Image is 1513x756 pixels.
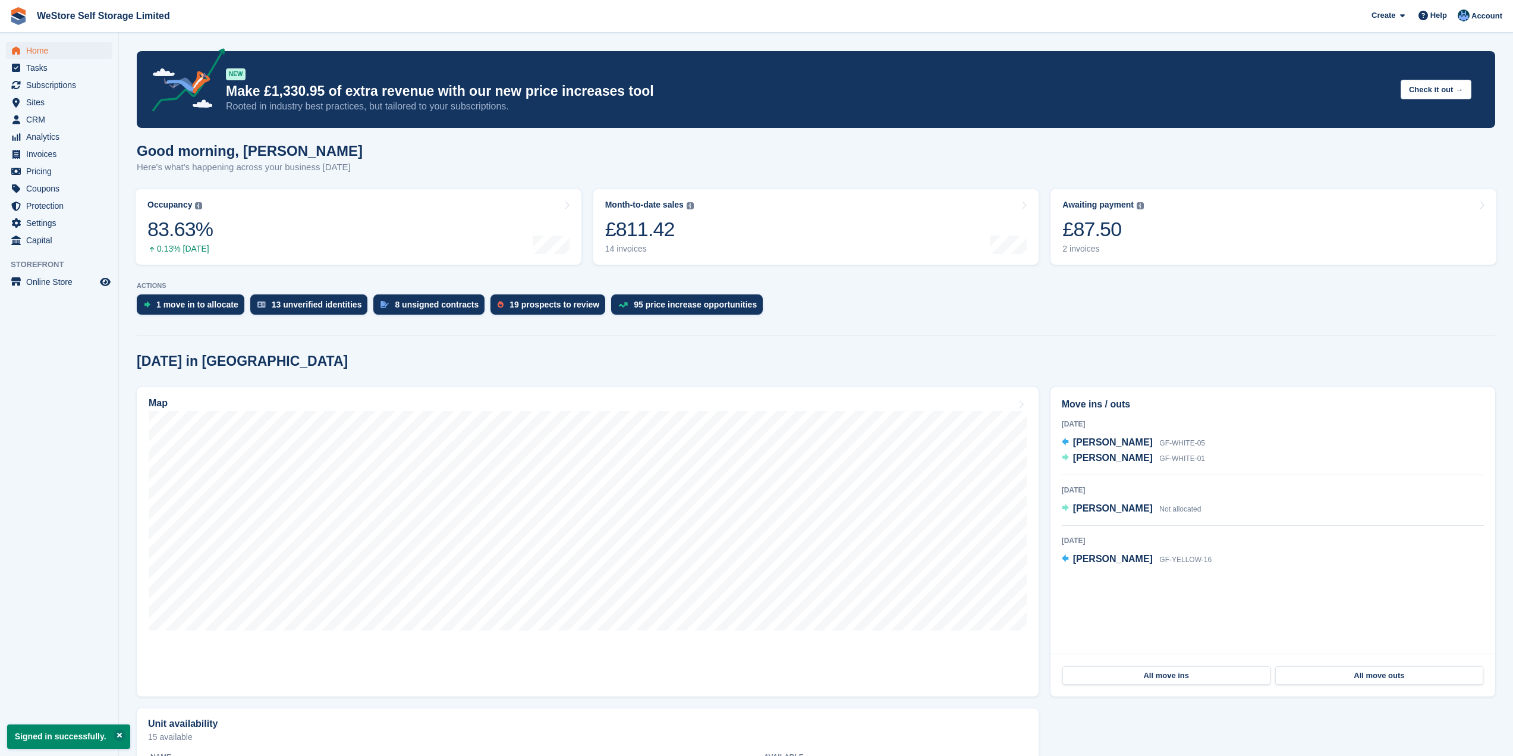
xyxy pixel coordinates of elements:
[1062,217,1144,241] div: £87.50
[26,232,97,249] span: Capital
[226,83,1391,100] p: Make £1,330.95 of extra revenue with our new price increases tool
[1062,535,1484,546] div: [DATE]
[272,300,362,309] div: 13 unverified identities
[1062,501,1201,517] a: [PERSON_NAME] Not allocated
[6,42,112,59] a: menu
[6,146,112,162] a: menu
[1159,505,1201,513] span: Not allocated
[226,68,246,80] div: NEW
[6,94,112,111] a: menu
[7,724,130,749] p: Signed in successfully.
[149,398,168,409] h2: Map
[137,143,363,159] h1: Good morning, [PERSON_NAME]
[26,77,97,93] span: Subscriptions
[6,128,112,145] a: menu
[1062,419,1484,429] div: [DATE]
[26,128,97,145] span: Analytics
[6,111,112,128] a: menu
[26,42,97,59] span: Home
[26,146,97,162] span: Invoices
[148,719,218,729] h2: Unit availability
[26,215,97,231] span: Settings
[1062,435,1205,451] a: [PERSON_NAME] GF-WHITE-05
[257,301,266,308] img: verify_identity-adf6edd0f0f0b5bbfe63781bf79b02c33cf7c696d77639b501bdc392416b5a36.svg
[136,189,581,265] a: Occupancy 83.63% 0.13% [DATE]
[137,282,1495,290] p: ACTIONS
[144,301,150,308] img: move_ins_to_allocate_icon-fdf77a2bb77ea45bf5b3d319d69a93e2d87916cf1d5bf7949dd705db3b84f3ca.svg
[147,200,192,210] div: Occupancy
[1062,200,1134,210] div: Awaiting payment
[1471,10,1502,22] span: Account
[1073,554,1153,564] span: [PERSON_NAME]
[1062,397,1484,412] h2: Move ins / outs
[32,6,175,26] a: WeStore Self Storage Limited
[380,301,389,308] img: contract_signature_icon-13c848040528278c33f63329250d36e43548de30e8caae1d1a13099fd9432cc5.svg
[250,294,374,321] a: 13 unverified identities
[1401,80,1471,99] button: Check it out →
[1159,439,1205,447] span: GF-WHITE-05
[1062,485,1484,495] div: [DATE]
[605,200,684,210] div: Month-to-date sales
[605,244,694,254] div: 14 invoices
[26,111,97,128] span: CRM
[509,300,599,309] div: 19 prospects to review
[6,180,112,197] a: menu
[1062,666,1270,685] a: All move ins
[1159,556,1212,564] span: GF-YELLOW-16
[1062,552,1212,567] a: [PERSON_NAME] GF-YELLOW-16
[1073,453,1153,463] span: [PERSON_NAME]
[6,197,112,214] a: menu
[137,161,363,174] p: Here's what's happening across your business [DATE]
[6,232,112,249] a: menu
[26,180,97,197] span: Coupons
[490,294,611,321] a: 19 prospects to review
[26,197,97,214] span: Protection
[687,202,694,209] img: icon-info-grey-7440780725fd019a000dd9b08b2336e03edf1995a4989e88bcd33f0948082b44.svg
[1458,10,1470,21] img: Joanne Goff
[1372,10,1395,21] span: Create
[98,275,112,289] a: Preview store
[156,300,238,309] div: 1 move in to allocate
[618,302,628,308] img: price_increase_opportunities-93ffe204e8149a01c8c9dc8f82e8f89637d9d84a8eef4429ea346261dce0b2c0.svg
[6,77,112,93] a: menu
[1073,437,1153,447] span: [PERSON_NAME]
[605,217,694,241] div: £811.42
[1062,451,1205,466] a: [PERSON_NAME] GF-WHITE-01
[195,202,202,209] img: icon-info-grey-7440780725fd019a000dd9b08b2336e03edf1995a4989e88bcd33f0948082b44.svg
[147,244,213,254] div: 0.13% [DATE]
[395,300,479,309] div: 8 unsigned contracts
[148,733,1027,741] p: 15 available
[11,259,118,271] span: Storefront
[137,387,1039,697] a: Map
[1050,189,1496,265] a: Awaiting payment £87.50 2 invoices
[26,163,97,180] span: Pricing
[226,100,1391,113] p: Rooted in industry best practices, but tailored to your subscriptions.
[498,301,504,308] img: prospect-51fa495bee0391a8d652442698ab0144808aea92771e9ea1ae160a38d050c398.svg
[1073,503,1153,513] span: [PERSON_NAME]
[593,189,1039,265] a: Month-to-date sales £811.42 14 invoices
[1275,666,1483,685] a: All move outs
[1137,202,1144,209] img: icon-info-grey-7440780725fd019a000dd9b08b2336e03edf1995a4989e88bcd33f0948082b44.svg
[26,274,97,290] span: Online Store
[1430,10,1447,21] span: Help
[26,94,97,111] span: Sites
[1062,244,1144,254] div: 2 invoices
[26,59,97,76] span: Tasks
[10,7,27,25] img: stora-icon-8386f47178a22dfd0bd8f6a31ec36ba5ce8667c1dd55bd0f319d3a0aa187defe.svg
[137,353,348,369] h2: [DATE] in [GEOGRAPHIC_DATA]
[6,59,112,76] a: menu
[147,217,213,241] div: 83.63%
[6,274,112,290] a: menu
[634,300,757,309] div: 95 price increase opportunities
[6,163,112,180] a: menu
[142,48,225,116] img: price-adjustments-announcement-icon-8257ccfd72463d97f412b2fc003d46551f7dbcb40ab6d574587a9cd5c0d94...
[611,294,769,321] a: 95 price increase opportunities
[6,215,112,231] a: menu
[1159,454,1205,463] span: GF-WHITE-01
[137,294,250,321] a: 1 move in to allocate
[373,294,490,321] a: 8 unsigned contracts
